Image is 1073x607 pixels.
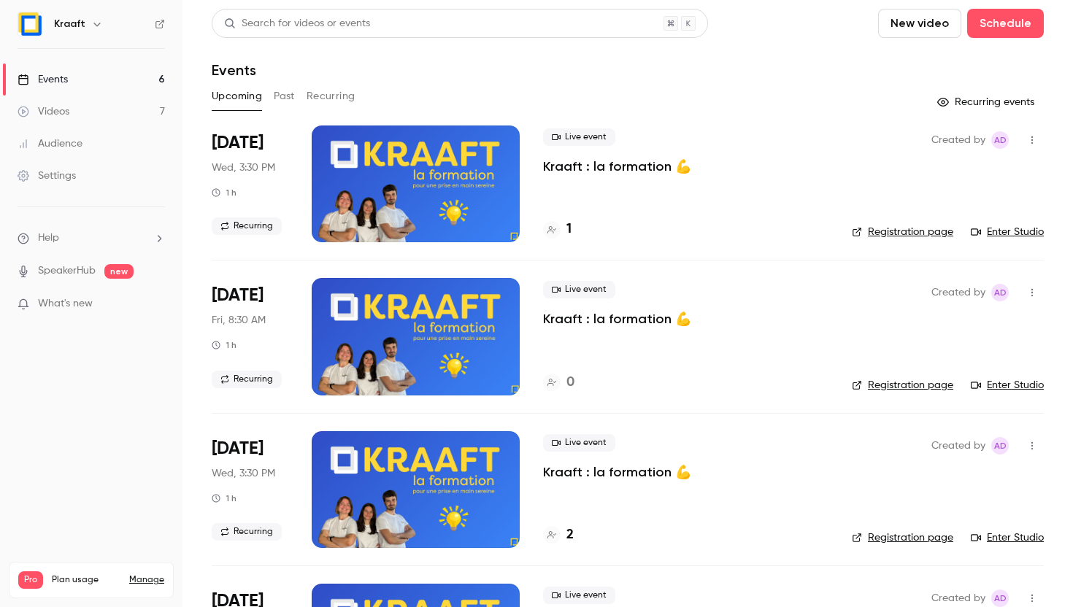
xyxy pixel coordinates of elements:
span: Created by [931,131,985,149]
button: New video [878,9,961,38]
span: Recurring [212,371,282,388]
h4: 0 [566,373,574,393]
span: Live event [543,128,615,146]
span: Wed, 3:30 PM [212,466,275,481]
span: Help [38,231,59,246]
h6: Kraaft [54,17,85,31]
a: Kraaft : la formation 💪 [543,158,691,175]
iframe: Noticeable Trigger [147,298,165,311]
button: Past [274,85,295,108]
button: Recurring events [931,90,1044,114]
button: Schedule [967,9,1044,38]
div: Oct 17 Fri, 8:30 AM (Europe/Paris) [212,278,288,395]
a: Registration page [852,225,953,239]
span: Ad [994,131,1007,149]
span: new [104,264,134,279]
div: 1 h [212,187,236,198]
span: Live event [543,587,615,604]
span: Ad [994,284,1007,301]
a: Kraaft : la formation 💪 [543,310,691,328]
span: Live event [543,281,615,298]
span: What's new [38,296,93,312]
span: Recurring [212,217,282,235]
span: Created by [931,589,985,607]
span: Pro [18,571,43,589]
div: Audience [18,136,82,151]
span: Alice de Guyenro [991,131,1009,149]
span: Created by [931,437,985,455]
div: Videos [18,104,69,119]
a: SpeakerHub [38,263,96,279]
a: Kraaft : la formation 💪 [543,463,691,481]
a: Registration page [852,378,953,393]
span: Fri, 8:30 AM [212,313,266,328]
span: [DATE] [212,131,264,155]
a: Manage [129,574,164,586]
div: 1 h [212,339,236,351]
span: Ad [994,589,1007,607]
span: Alice de Guyenro [991,284,1009,301]
img: Kraaft [18,12,42,36]
span: [DATE] [212,284,264,307]
h4: 2 [566,525,574,545]
span: Plan usage [52,574,120,586]
a: 1 [543,220,572,239]
button: Recurring [307,85,355,108]
div: Oct 1 Wed, 3:30 PM (Europe/Paris) [212,125,288,242]
div: 1 h [212,492,236,504]
div: Settings [18,169,76,183]
span: Wed, 3:30 PM [212,161,275,175]
span: Alice de Guyenro [991,437,1009,455]
a: Enter Studio [971,225,1044,239]
li: help-dropdown-opener [18,231,165,246]
a: 2 [543,525,574,545]
div: Nov 5 Wed, 3:30 PM (Europe/Paris) [212,431,288,548]
span: [DATE] [212,437,264,460]
a: Enter Studio [971,530,1044,545]
span: Ad [994,437,1007,455]
button: Upcoming [212,85,262,108]
h1: Events [212,61,256,79]
span: Created by [931,284,985,301]
span: Live event [543,434,615,452]
div: Events [18,72,68,87]
a: Registration page [852,530,953,545]
a: 0 [543,373,574,393]
span: Alice de Guyenro [991,589,1009,607]
a: Enter Studio [971,378,1044,393]
h4: 1 [566,220,572,239]
span: Recurring [212,523,282,541]
div: Search for videos or events [224,16,370,31]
